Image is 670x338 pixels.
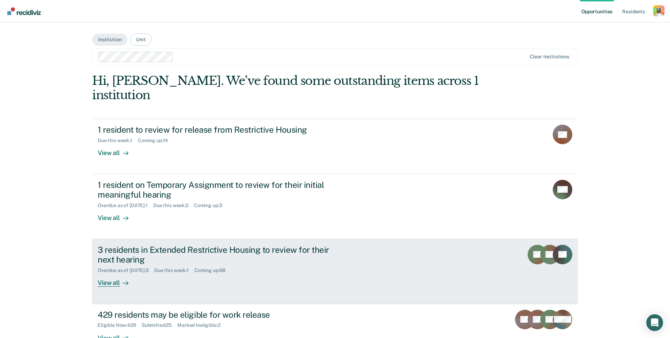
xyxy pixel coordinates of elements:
button: Institution [92,34,127,46]
div: 429 residents may be eligible for work release [98,310,343,320]
div: Eligible Now : 429 [98,322,142,328]
div: 1 resident to review for release from Restrictive Housing [98,125,343,135]
div: View all [98,208,137,222]
div: Due this week : 1 [98,138,138,144]
div: 3 residents in Extended Restrictive Housing to review for their next hearing [98,245,343,265]
a: 1 resident on Temporary Assignment to review for their initial meaningful hearingOverdue as of [D... [92,174,578,239]
a: 1 resident to review for release from Restrictive HousingDue this week:1Coming up:14View all [92,119,578,174]
div: View all [98,144,137,157]
div: Due this week : 2 [153,203,194,208]
div: View all [98,273,137,287]
div: Marked Ineligible : 2 [177,322,226,328]
div: Open Intercom Messenger [646,314,663,331]
div: Coming up : 3 [194,203,228,208]
a: 3 residents in Extended Restrictive Housing to review for their next hearingOverdue as of [DATE]:... [92,239,578,304]
div: Submitted : 25 [142,322,177,328]
div: Coming up : 14 [138,138,173,144]
button: Profile dropdown button [653,5,664,16]
div: 1 resident on Temporary Assignment to review for their initial meaningful hearing [98,180,343,200]
div: Coming up : 68 [194,267,231,273]
div: Overdue as of [DATE] : 3 [98,267,154,273]
div: Hi, [PERSON_NAME]. We’ve found some outstanding items across 1 institution [92,74,481,102]
div: Due this week : 1 [154,267,194,273]
img: Recidiviz [7,7,41,15]
button: Unit [130,34,151,46]
div: Clear institutions [530,54,569,60]
div: Overdue as of [DATE] : 1 [98,203,153,208]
